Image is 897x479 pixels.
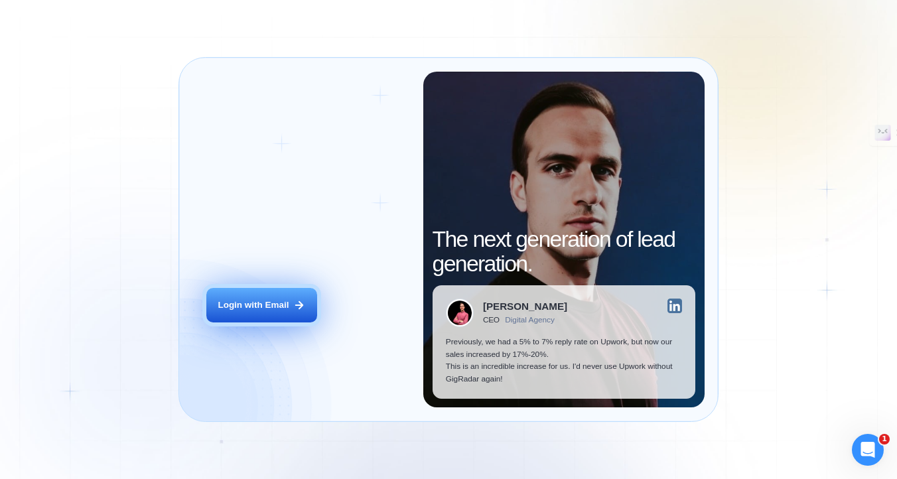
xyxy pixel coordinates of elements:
[206,288,317,322] button: Login with Email
[446,336,682,385] p: Previously, we had a 5% to 7% reply rate on Upwork, but now our sales increased by 17%-20%. This ...
[483,316,500,325] div: CEO
[879,434,890,445] span: 1
[505,316,555,325] div: Digital Agency
[433,227,696,276] h2: The next generation of lead generation.
[218,299,289,312] div: Login with Email
[483,301,567,311] div: [PERSON_NAME]
[852,434,884,466] iframe: Intercom live chat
